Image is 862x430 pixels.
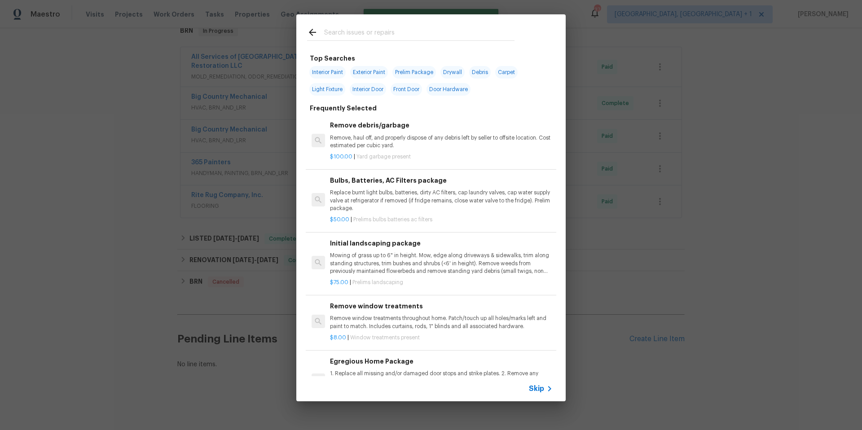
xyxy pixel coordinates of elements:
[391,83,422,96] span: Front Door
[330,301,553,311] h6: Remove window treatments
[309,66,346,79] span: Interior Paint
[324,27,515,40] input: Search issues or repairs
[330,279,553,286] p: |
[529,384,544,393] span: Skip
[330,334,553,342] p: |
[350,335,420,340] span: Window treatments present
[353,217,432,222] span: Prelims bulbs batteries ac filters
[310,103,377,113] h6: Frequently Selected
[330,238,553,248] h6: Initial landscaping package
[330,335,346,340] span: $8.00
[330,216,553,224] p: |
[330,154,352,159] span: $100.00
[356,154,411,159] span: Yard garbage present
[427,83,471,96] span: Door Hardware
[350,83,386,96] span: Interior Door
[330,280,348,285] span: $75.00
[350,66,388,79] span: Exterior Paint
[330,217,349,222] span: $50.00
[352,280,403,285] span: Prelims landscaping
[310,53,355,63] h6: Top Searches
[330,134,553,149] p: Remove, haul off, and properly dispose of any debris left by seller to offsite location. Cost est...
[330,176,553,185] h6: Bulbs, Batteries, AC Filters package
[469,66,491,79] span: Debris
[330,153,553,161] p: |
[330,370,553,393] p: 1. Replace all missing and/or damaged door stops and strike plates. 2. Remove any broken or damag...
[392,66,436,79] span: Prelim Package
[440,66,465,79] span: Drywall
[330,189,553,212] p: Replace burnt light bulbs, batteries, dirty AC filters, cap laundry valves, cap water supply valv...
[330,315,553,330] p: Remove window treatments throughout home. Patch/touch up all holes/marks left and paint to match....
[330,356,553,366] h6: Egregious Home Package
[330,252,553,275] p: Mowing of grass up to 6" in height. Mow, edge along driveways & sidewalks, trim along standing st...
[309,83,345,96] span: Light Fixture
[330,120,553,130] h6: Remove debris/garbage
[495,66,518,79] span: Carpet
